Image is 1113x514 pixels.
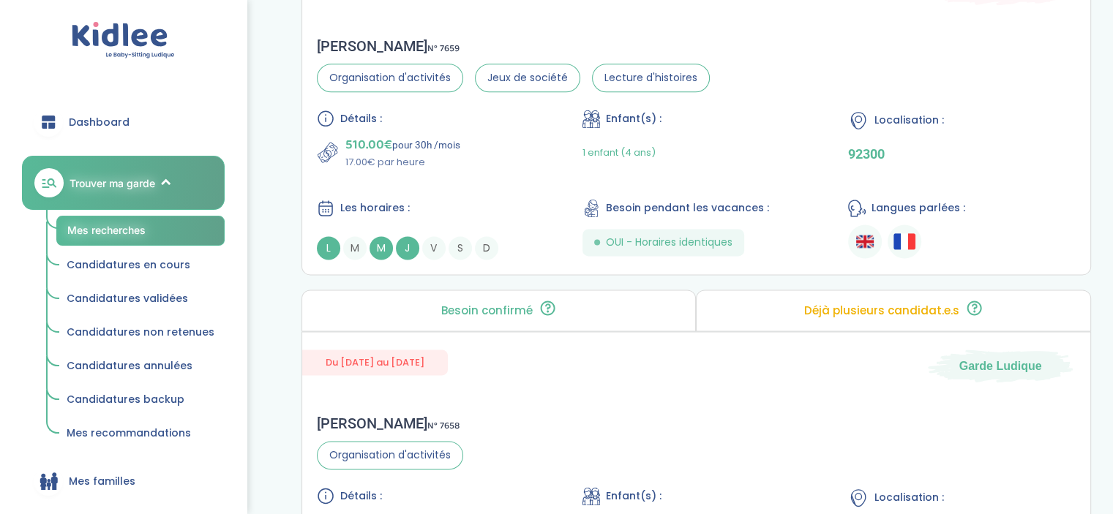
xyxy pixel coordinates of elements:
span: Localisation : [874,490,944,505]
a: Trouver ma garde [22,156,225,210]
a: Candidatures backup [56,386,225,414]
span: Langues parlées : [872,200,965,216]
span: Enfant(s) : [606,488,662,504]
a: Mes recherches [56,216,225,246]
a: Candidatures annulées [56,352,225,380]
span: Organisation d'activités [317,441,463,469]
span: N° 7658 [427,418,460,434]
span: D [475,236,498,260]
span: N° 7659 [427,41,460,56]
a: Mes familles [22,455,225,507]
p: pour 30h /mois [345,135,460,155]
img: Français [893,233,915,249]
span: 510.00€ [345,135,392,155]
div: [PERSON_NAME] [317,37,710,55]
span: Candidatures non retenues [67,325,214,339]
span: Dashboard [69,115,130,130]
span: M [370,236,393,260]
span: Candidatures validées [67,291,188,306]
p: Besoin confirmé [441,305,533,317]
span: Les horaires : [340,200,410,216]
p: Déjà plusieurs candidat.e.s [804,305,959,317]
span: Trouver ma garde [70,175,155,191]
span: Mes recommandations [67,426,191,440]
span: Détails : [340,111,382,126]
span: Mes recherches [67,224,146,236]
p: 17.00€ par heure [345,155,460,170]
span: Du [DATE] au [DATE] [302,349,448,375]
span: Jeux de société [475,64,580,92]
span: Enfant(s) : [606,111,662,126]
a: Candidatures non retenues [56,319,225,347]
span: OUI - Horaires identiques [606,235,732,250]
span: Garde Ludique [959,358,1042,374]
span: Mes familles [69,474,135,489]
span: M [343,236,367,260]
span: V [422,236,446,260]
a: Candidatures validées [56,285,225,313]
div: [PERSON_NAME] [317,415,463,432]
span: Détails : [340,488,382,504]
span: Organisation d'activités [317,64,463,92]
span: 1 enfant (4 ans) [582,145,656,159]
span: S [449,236,472,260]
a: Candidatures en cours [56,252,225,279]
span: J [396,236,419,260]
span: Lecture d'histoires [592,64,710,92]
p: 92300 [848,146,1076,162]
span: Localisation : [874,113,944,128]
a: Mes recommandations [56,420,225,447]
span: Candidatures annulées [67,358,192,373]
span: L [317,236,340,260]
span: Candidatures en cours [67,257,190,272]
span: Besoin pendant les vacances : [606,200,769,216]
a: Dashboard [22,96,225,148]
img: Anglais [856,233,874,250]
img: logo.svg [72,22,175,59]
span: Candidatures backup [67,392,184,407]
